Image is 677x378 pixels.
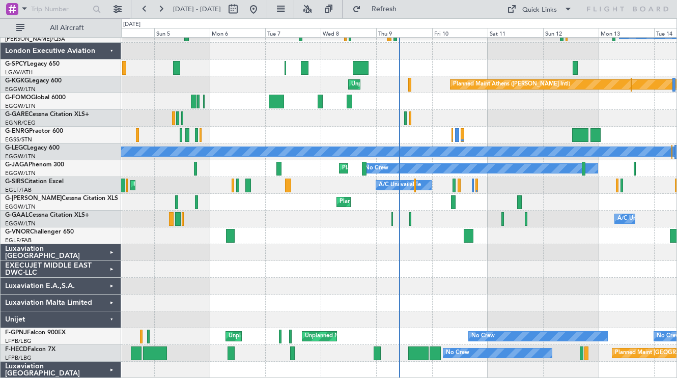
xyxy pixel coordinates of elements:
div: Tue 7 [265,28,321,37]
a: EGGW/LTN [5,203,36,211]
span: All Aircraft [26,24,107,32]
a: G-GARECessna Citation XLS+ [5,111,89,118]
span: G-[PERSON_NAME] [5,195,62,201]
button: Quick Links [502,1,577,17]
a: G-SIRSCitation Excel [5,179,64,185]
div: No Crew [365,161,388,176]
div: Planned Maint [GEOGRAPHIC_DATA] ([GEOGRAPHIC_DATA]) [133,178,294,193]
div: Planned Maint Athens ([PERSON_NAME] Intl) [453,77,570,92]
span: G-GARE [5,111,29,118]
span: G-LEGC [5,145,27,151]
a: F-HECDFalcon 7X [5,346,55,353]
a: G-SPCYLegacy 650 [5,61,60,67]
a: EGLF/FAB [5,237,32,244]
span: F-HECD [5,346,27,353]
a: EGGW/LTN [5,220,36,227]
span: G-FOMO [5,95,31,101]
a: G-JAGAPhenom 300 [5,162,64,168]
a: G-VNORChallenger 650 [5,229,74,235]
div: Unplanned Maint [GEOGRAPHIC_DATA] ([GEOGRAPHIC_DATA]) [229,329,396,344]
a: EGSS/STN [5,136,32,143]
input: Trip Number [31,2,90,17]
div: Sun 5 [154,28,210,37]
a: [PERSON_NAME]/QSA [5,35,65,43]
div: Planned Maint [GEOGRAPHIC_DATA] ([GEOGRAPHIC_DATA]) [340,194,500,210]
a: G-LEGCLegacy 600 [5,145,60,151]
div: A/C Unavailable [379,178,421,193]
span: G-SPCY [5,61,27,67]
a: G-FOMOGlobal 6000 [5,95,66,101]
div: Sat 4 [99,28,154,37]
div: [DATE] [123,20,140,29]
div: Sat 11 [488,28,543,37]
div: Planned Maint [GEOGRAPHIC_DATA] ([GEOGRAPHIC_DATA]) [342,161,502,176]
a: EGGW/LTN [5,153,36,160]
div: No Crew [471,329,495,344]
span: G-VNOR [5,229,30,235]
span: G-SIRS [5,179,24,185]
div: Unplanned Maint [GEOGRAPHIC_DATA] ([GEOGRAPHIC_DATA]) [305,329,472,344]
a: G-GAALCessna Citation XLS+ [5,212,89,218]
span: [DATE] - [DATE] [173,5,221,14]
a: EGGW/LTN [5,169,36,177]
div: Quick Links [522,5,557,15]
div: Fri 10 [432,28,488,37]
a: LGAV/ATH [5,69,33,76]
a: EGGW/LTN [5,102,36,110]
div: No Crew [446,345,469,361]
a: G-ENRGPraetor 600 [5,128,63,134]
a: G-[PERSON_NAME]Cessna Citation XLS [5,195,118,201]
div: Sun 12 [543,28,599,37]
a: LFPB/LBG [5,337,32,345]
a: G-KGKGLegacy 600 [5,78,62,84]
div: A/C Unavailable [617,211,660,226]
button: Refresh [348,1,409,17]
a: LFPB/LBG [5,354,32,362]
span: G-JAGA [5,162,29,168]
span: F-GPNJ [5,330,27,336]
div: Thu 9 [376,28,432,37]
span: Refresh [363,6,406,13]
span: G-KGKG [5,78,29,84]
div: Mon 6 [210,28,265,37]
a: EGNR/CEG [5,119,36,127]
a: F-GPNJFalcon 900EX [5,330,66,336]
div: Mon 13 [599,28,654,37]
span: G-ENRG [5,128,29,134]
div: Unplanned Maint [GEOGRAPHIC_DATA] (Ataturk) [351,77,479,92]
a: EGGW/LTN [5,85,36,93]
div: Wed 8 [321,28,376,37]
span: G-GAAL [5,212,29,218]
button: All Aircraft [11,20,110,36]
a: EGLF/FAB [5,186,32,194]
